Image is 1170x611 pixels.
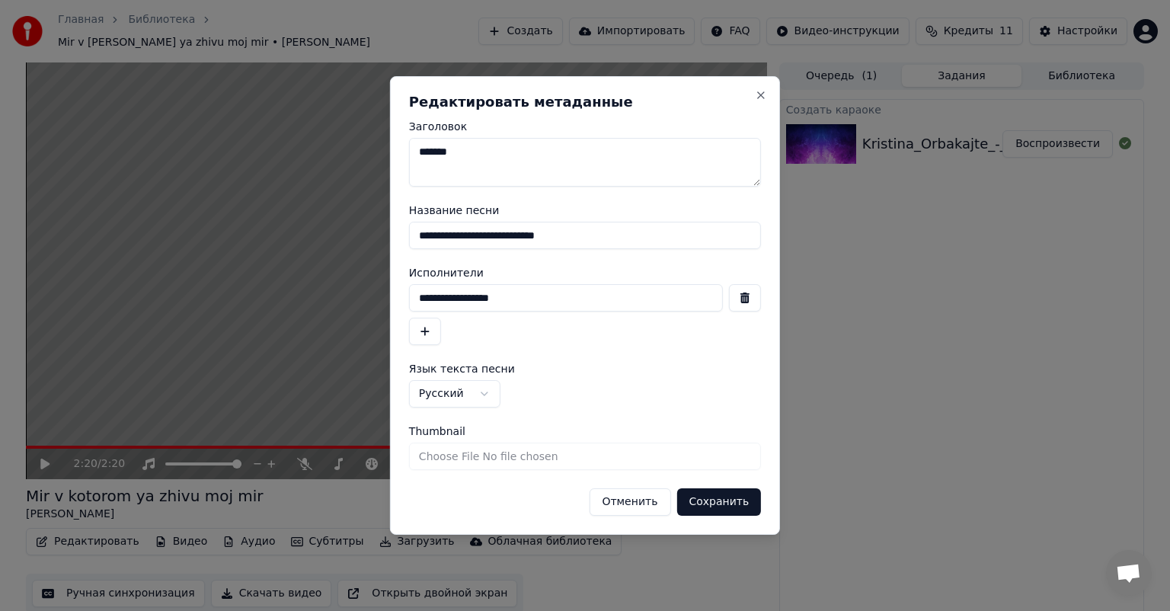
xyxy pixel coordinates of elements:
label: Название песни [409,205,761,216]
h2: Редактировать метаданные [409,95,761,109]
label: Заголовок [409,121,761,132]
label: Исполнители [409,267,761,278]
span: Язык текста песни [409,363,515,374]
button: Отменить [589,488,670,516]
button: Сохранить [676,488,761,516]
span: Thumbnail [409,426,465,437]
